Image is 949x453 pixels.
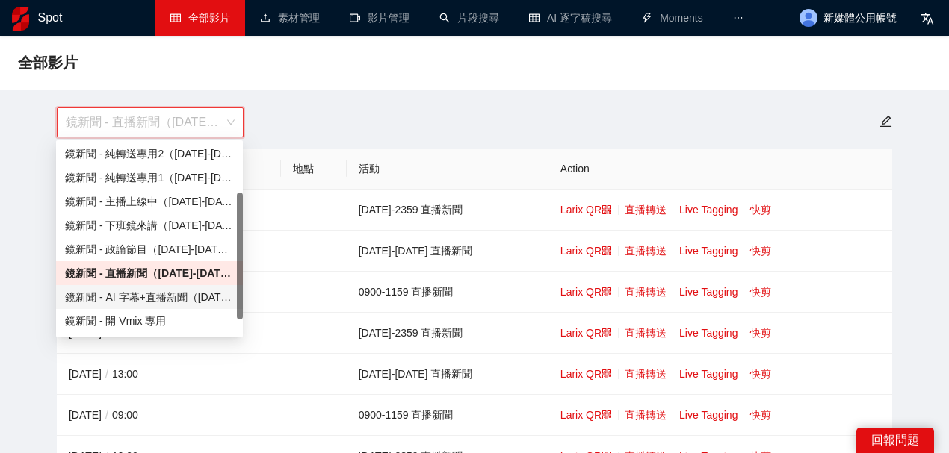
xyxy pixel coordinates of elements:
[260,12,320,24] a: upload素材管理
[56,261,243,285] div: 鏡新聞 - 直播新聞（2025-2027）
[602,246,612,256] span: qrcode
[679,327,738,339] a: Live Tagging
[625,368,667,380] a: 直播轉送
[750,245,771,257] a: 快剪
[679,286,738,298] a: Live Tagging
[56,309,243,333] div: 鏡新聞 - 開 Vmix 專用
[880,115,892,128] span: edit
[560,368,612,380] a: Larix QR
[750,286,771,298] a: 快剪
[57,354,281,395] td: [DATE] 13:00
[856,428,934,453] div: 回報問題
[733,13,744,23] span: ellipsis
[625,286,667,298] a: 直播轉送
[12,7,29,31] img: logo
[642,12,703,24] a: thunderboltMoments
[56,166,243,190] div: 鏡新聞 - 純轉送專用1（2025-2027）
[625,327,667,339] a: 直播轉送
[679,245,738,257] a: Live Tagging
[56,190,243,213] div: 鏡新聞 - 主播上線中（2025-2027）
[56,285,243,309] div: 鏡新聞 - AI 字幕+直播新聞（2025-2027）
[56,333,243,357] div: 鏡新聞 - 測試專用
[750,409,771,421] a: 快剪
[65,169,234,186] div: 鏡新聞 - 純轉送專用1（[DATE]-[DATE]）
[347,149,548,190] th: 活動
[602,287,612,297] span: qrcode
[750,327,771,339] a: 快剪
[18,51,78,75] span: 全部影片
[625,204,667,216] a: 直播轉送
[66,108,235,137] span: 鏡新聞 - 直播新聞（2025-2027）
[65,146,234,162] div: 鏡新聞 - 純轉送專用2（[DATE]-[DATE]）
[679,409,738,421] a: Live Tagging
[560,204,612,216] a: Larix QR
[281,149,347,190] th: 地點
[65,313,234,329] div: 鏡新聞 - 開 Vmix 專用
[347,313,548,354] td: [DATE]-2359 直播新聞
[57,395,281,436] td: [DATE] 09:00
[602,328,612,338] span: qrcode
[56,213,243,237] div: 鏡新聞 - 下班鏡來講（2025-2027）
[800,9,817,27] img: avatar
[750,368,771,380] a: 快剪
[679,204,738,216] a: Live Tagging
[560,409,612,421] a: Larix QR
[560,327,612,339] a: Larix QR
[548,149,892,190] th: Action
[602,369,612,379] span: qrcode
[439,12,499,24] a: search片段搜尋
[65,289,234,305] div: 鏡新聞 - AI 字幕+直播新聞（[DATE]-[DATE]）
[170,13,181,23] span: table
[602,204,612,215] span: qrcode
[350,12,409,24] a: video-camera影片管理
[347,272,548,313] td: 0900-1159 直播新聞
[602,410,612,420] span: qrcode
[188,12,230,24] span: 全部影片
[679,368,738,380] a: Live Tagging
[560,245,612,257] a: Larix QR
[625,409,667,421] a: 直播轉送
[102,409,112,421] span: /
[347,231,548,272] td: [DATE]-[DATE] 直播新聞
[529,12,612,24] a: tableAI 逐字稿搜尋
[347,190,548,231] td: [DATE]-2359 直播新聞
[65,217,234,234] div: 鏡新聞 - 下班鏡來講（[DATE]-[DATE]）
[750,204,771,216] a: 快剪
[56,237,243,261] div: 鏡新聞 - 政論節目（2025-2027）
[625,245,667,257] a: 直播轉送
[347,395,548,436] td: 0900-1159 直播新聞
[65,265,234,281] div: 鏡新聞 - 直播新聞（[DATE]-[DATE]）
[347,354,548,395] td: [DATE]-[DATE] 直播新聞
[65,241,234,257] div: 鏡新聞 - 政論節目（[DATE]-[DATE]）
[560,286,612,298] a: Larix QR
[102,368,112,380] span: /
[65,193,234,210] div: 鏡新聞 - 主播上線中（[DATE]-[DATE]）
[56,142,243,166] div: 鏡新聞 - 純轉送專用2（2025-2027）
